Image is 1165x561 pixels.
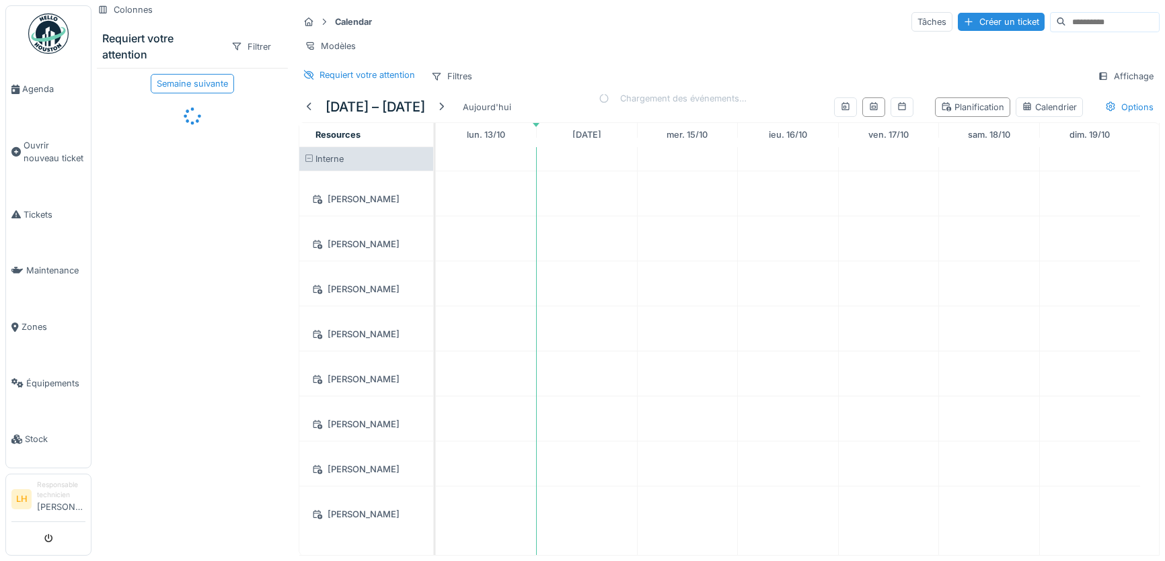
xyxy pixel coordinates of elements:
[911,12,952,32] div: Tâches
[6,61,91,118] a: Agenda
[1022,101,1077,114] div: Calendrier
[330,15,377,28] strong: Calendar
[6,118,91,187] a: Ouvrir nouveau ticket
[37,480,85,519] li: [PERSON_NAME]
[299,36,362,56] div: Modèles
[28,13,69,54] img: Badge_color-CXgf-gQk.svg
[569,126,605,144] a: 14 octobre 2025
[1066,126,1113,144] a: 19 octobre 2025
[307,371,425,388] div: [PERSON_NAME]
[599,92,747,105] div: Chargement des événements…
[965,126,1014,144] a: 18 octobre 2025
[225,37,277,56] div: Filtrer
[765,126,811,144] a: 16 octobre 2025
[307,191,425,208] div: [PERSON_NAME]
[22,320,85,333] span: Zones
[425,67,478,86] div: Filtres
[24,208,85,221] span: Tickets
[958,13,1045,31] div: Créer un ticket
[463,126,509,144] a: 13 octobre 2025
[26,377,85,390] span: Équipements
[307,281,425,298] div: [PERSON_NAME]
[6,243,91,299] a: Maintenance
[307,416,425,433] div: [PERSON_NAME]
[37,480,85,501] div: Responsable technicien
[25,433,85,445] span: Stock
[307,506,425,523] div: [PERSON_NAME]
[315,130,361,140] span: Resources
[307,461,425,478] div: [PERSON_NAME]
[151,74,234,93] div: Semaine suivante
[11,480,85,522] a: LH Responsable technicien[PERSON_NAME]
[307,236,425,253] div: [PERSON_NAME]
[6,187,91,243] a: Tickets
[6,355,91,412] a: Équipements
[24,139,85,165] span: Ouvrir nouveau ticket
[102,30,220,62] div: Requiert votre attention
[315,154,344,164] span: Interne
[6,411,91,468] a: Stock
[26,264,85,277] span: Maintenance
[941,101,1004,114] div: Planification
[320,69,415,81] div: Requiert votre attention
[1099,97,1160,117] div: Options
[865,126,912,144] a: 17 octobre 2025
[1092,67,1160,86] div: Affichage
[457,98,517,116] div: Aujourd'hui
[326,99,425,115] h5: [DATE] – [DATE]
[11,489,32,509] li: LH
[22,83,85,95] span: Agenda
[6,299,91,355] a: Zones
[663,126,711,144] a: 15 octobre 2025
[307,326,425,343] div: [PERSON_NAME]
